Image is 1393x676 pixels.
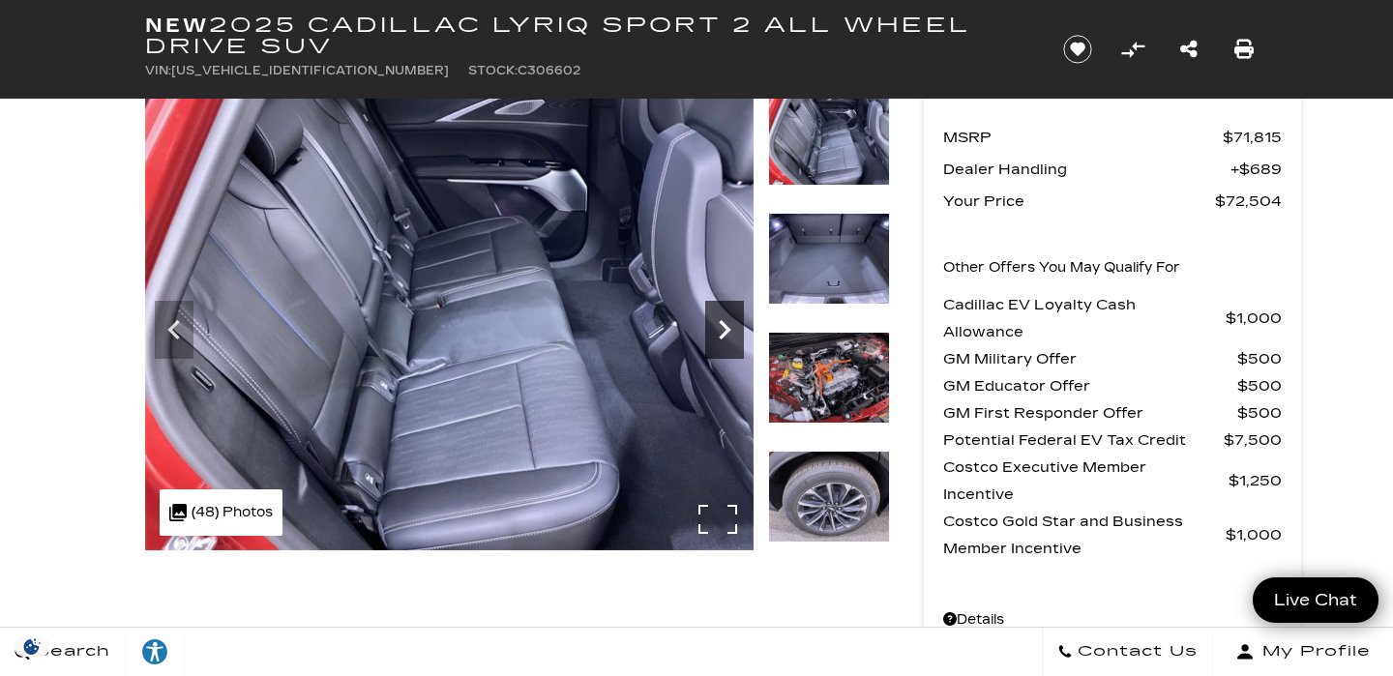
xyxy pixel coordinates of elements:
[126,628,185,676] a: Explore your accessibility options
[943,156,1282,183] a: Dealer Handling $689
[1215,188,1282,215] span: $72,504
[518,64,580,77] span: C306602
[1229,467,1282,494] span: $1,250
[1234,36,1254,63] a: Print this New 2025 Cadillac LYRIQ Sport 2 All Wheel Drive SUV
[145,14,209,37] strong: New
[943,606,1282,633] a: Details
[126,637,184,666] div: Explore your accessibility options
[768,94,890,186] img: New 2025 Radiant Red Tintcoat Cadillac Sport 2 image 29
[943,508,1282,562] a: Costco Gold Star and Business Member Incentive $1,000
[943,124,1282,151] a: MSRP $71,815
[768,213,890,305] img: New 2025 Radiant Red Tintcoat Cadillac Sport 2 image 30
[1213,628,1393,676] button: Open user profile menu
[1223,124,1282,151] span: $71,815
[943,372,1237,399] span: GM Educator Offer
[30,638,110,665] span: Search
[160,489,282,536] div: (48) Photos
[1255,638,1371,665] span: My Profile
[1230,156,1282,183] span: $689
[171,64,449,77] span: [US_VEHICLE_IDENTIFICATION_NUMBER]
[943,156,1230,183] span: Dealer Handling
[10,636,54,657] img: Opt-Out Icon
[1226,521,1282,548] span: $1,000
[943,254,1180,281] p: Other Offers You May Qualify For
[1253,577,1378,623] a: Live Chat
[145,64,171,77] span: VIN:
[468,64,518,77] span: Stock:
[943,345,1282,372] a: GM Military Offer $500
[1237,399,1282,426] span: $500
[1224,426,1282,454] span: $7,500
[943,291,1226,345] span: Cadillac EV Loyalty Cash Allowance
[943,124,1223,151] span: MSRP
[705,301,744,359] div: Next
[10,636,54,657] section: Click to Open Cookie Consent Modal
[943,188,1282,215] a: Your Price $72,504
[1073,638,1198,665] span: Contact Us
[1237,372,1282,399] span: $500
[943,291,1282,345] a: Cadillac EV Loyalty Cash Allowance $1,000
[145,94,754,550] img: New 2025 Radiant Red Tintcoat Cadillac Sport 2 image 29
[943,426,1282,454] a: Potential Federal EV Tax Credit $7,500
[943,345,1237,372] span: GM Military Offer
[1118,35,1147,64] button: Compare vehicle
[943,454,1282,508] a: Costco Executive Member Incentive $1,250
[1264,589,1367,611] span: Live Chat
[943,454,1229,508] span: Costco Executive Member Incentive
[1056,34,1099,65] button: Save vehicle
[943,188,1215,215] span: Your Price
[768,332,890,424] img: New 2025 Radiant Red Tintcoat Cadillac Sport 2 image 31
[943,372,1282,399] a: GM Educator Offer $500
[768,451,890,543] img: New 2025 Radiant Red Tintcoat Cadillac Sport 2 image 32
[145,15,1030,57] h1: 2025 Cadillac LYRIQ Sport 2 All Wheel Drive SUV
[1226,305,1282,332] span: $1,000
[943,426,1224,454] span: Potential Federal EV Tax Credit
[1180,36,1198,63] a: Share this New 2025 Cadillac LYRIQ Sport 2 All Wheel Drive SUV
[155,301,193,359] div: Previous
[1237,345,1282,372] span: $500
[1042,628,1213,676] a: Contact Us
[943,508,1226,562] span: Costco Gold Star and Business Member Incentive
[943,399,1237,426] span: GM First Responder Offer
[943,399,1282,426] a: GM First Responder Offer $500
